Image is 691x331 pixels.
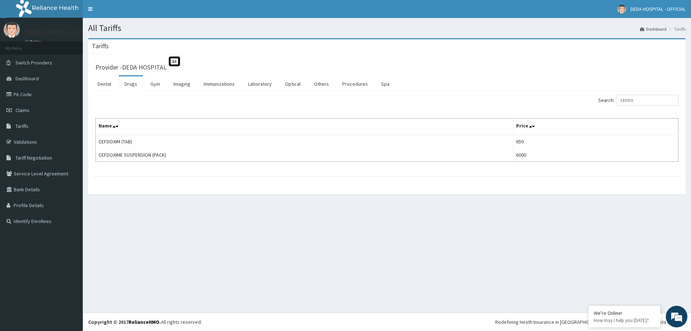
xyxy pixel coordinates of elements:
h3: Provider - DEDA HOSPITAL [95,64,167,71]
a: Immunizations [198,76,240,91]
a: Optical [279,76,306,91]
a: Procedures [337,76,374,91]
a: Spa [375,76,395,91]
span: DEDA HOSPITAL - OFFICIAL [631,6,686,12]
a: Laboratory [242,76,277,91]
th: Price [513,118,678,135]
a: Dashboard [640,26,667,32]
div: Redefining Heath Insurance in [GEOGRAPHIC_DATA] using Telemedicine and Data Science! [495,318,686,326]
a: RelianceHMO [128,319,159,325]
h1: All Tariffs [88,23,686,33]
td: 6000 [513,148,678,162]
h3: Tariffs [92,43,109,49]
input: Search: [617,95,678,106]
img: User Image [4,22,20,38]
span: Tariff Negotiation [15,155,52,161]
span: Switch Providers [15,59,52,66]
footer: All rights reserved. [83,313,691,331]
td: CEFDOXIM (TAB) [96,135,513,148]
label: Search: [598,95,678,106]
p: DEDA HOSPITAL - OFFICIAL [25,29,99,36]
td: CEFDOXIME SUSPENSION (PACK) [96,148,513,162]
th: Name [96,118,513,135]
span: Dashboard [15,75,39,82]
a: Online [25,39,42,44]
a: Others [308,76,335,91]
span: Tariffs [15,123,28,129]
li: Tariffs [667,26,686,32]
strong: Copyright © 2017 . [88,319,161,325]
a: Dental [92,76,117,91]
a: Gym [145,76,166,91]
td: 650 [513,135,678,148]
p: How may I help you today? [594,317,655,323]
img: User Image [617,5,626,14]
a: Imaging [168,76,196,91]
div: We're Online! [594,310,655,316]
span: Claims [15,107,30,113]
a: Drugs [119,76,143,91]
span: St [169,57,180,66]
